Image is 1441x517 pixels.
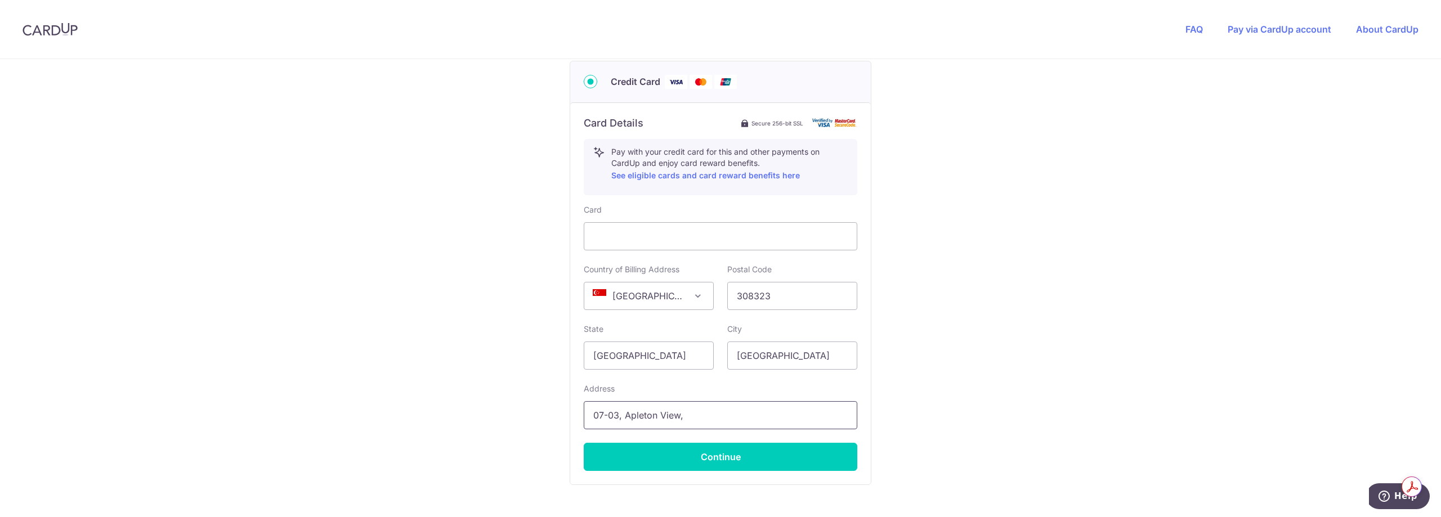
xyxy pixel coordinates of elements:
[584,75,857,89] div: Credit Card Visa Mastercard Union Pay
[584,383,615,394] label: Address
[812,118,857,128] img: card secure
[611,75,660,88] span: Credit Card
[584,116,643,130] h6: Card Details
[1185,24,1203,35] a: FAQ
[665,75,687,89] img: Visa
[727,282,857,310] input: Example 123456
[23,23,78,36] img: CardUp
[1369,483,1430,511] iframe: Opens a widget where you can find more information
[1228,24,1331,35] a: Pay via CardUp account
[1356,24,1418,35] a: About CardUp
[593,230,848,243] iframe: Secure card payment input frame
[584,323,603,335] label: State
[584,282,714,310] span: Singapore
[751,119,803,128] span: Secure 256-bit SSL
[611,146,848,182] p: Pay with your credit card for this and other payments on CardUp and enjoy card reward benefits.
[727,323,742,335] label: City
[584,282,713,309] span: Singapore
[584,264,679,275] label: Country of Billing Address
[584,204,602,215] label: Card
[611,170,800,180] a: See eligible cards and card reward benefits here
[690,75,712,89] img: Mastercard
[584,443,857,471] button: Continue
[727,264,772,275] label: Postal Code
[714,75,737,89] img: Union Pay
